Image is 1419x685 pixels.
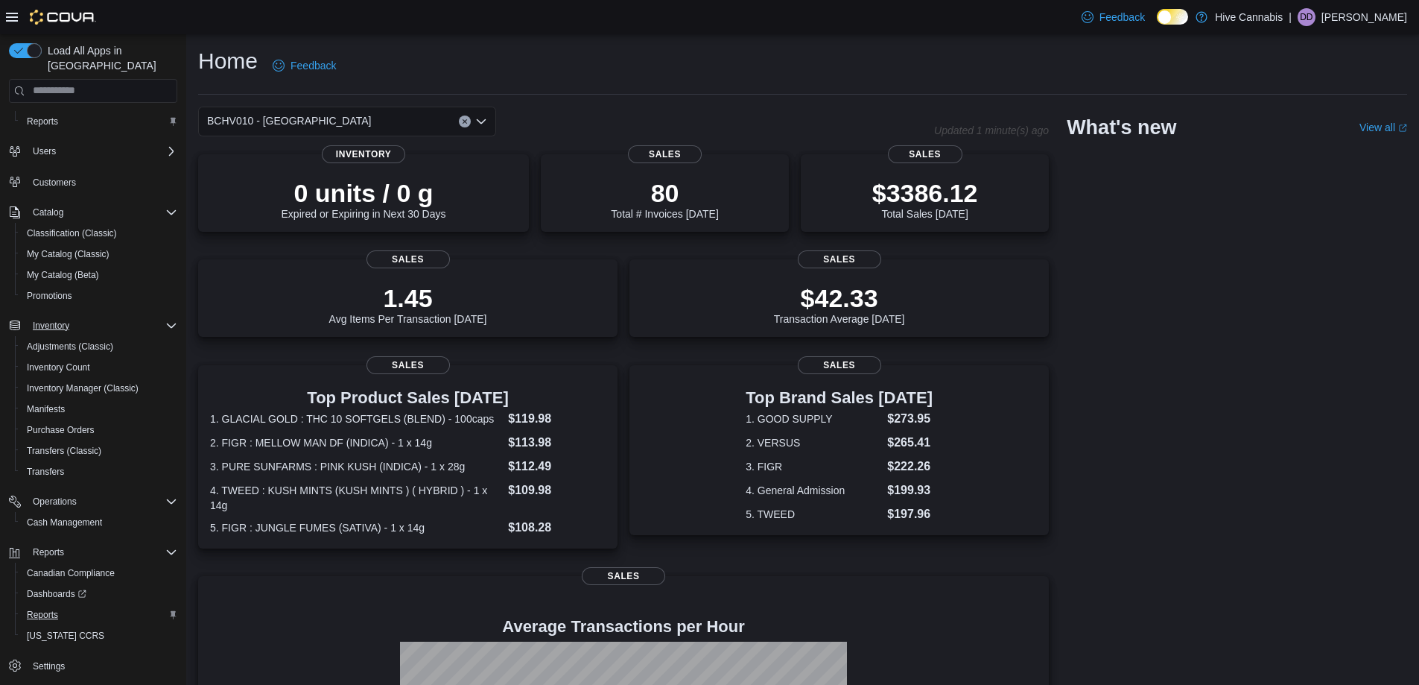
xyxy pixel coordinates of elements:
[887,482,933,499] dd: $199.93
[746,389,933,407] h3: Top Brand Sales [DATE]
[27,317,177,335] span: Inventory
[3,171,183,192] button: Customers
[282,178,446,208] p: 0 units / 0 g
[27,227,117,239] span: Classification (Classic)
[628,145,702,163] span: Sales
[27,203,69,221] button: Catalog
[508,410,606,428] dd: $119.98
[1157,9,1188,25] input: Dark Mode
[33,206,63,218] span: Catalog
[15,420,183,441] button: Purchase Orders
[27,657,177,675] span: Settings
[291,58,336,73] span: Feedback
[27,493,83,511] button: Operations
[1398,124,1407,133] svg: External link
[210,435,502,450] dt: 2. FIGR : MELLOW MAN DF (INDICA) - 1 x 14g
[21,266,177,284] span: My Catalog (Beta)
[611,178,718,208] p: 80
[33,546,64,558] span: Reports
[27,142,177,160] span: Users
[21,338,119,356] a: Adjustments (Classic)
[27,403,65,415] span: Manifests
[1289,8,1292,26] p: |
[21,627,177,645] span: Washington CCRS
[1067,116,1176,139] h2: What's new
[3,202,183,223] button: Catalog
[3,141,183,162] button: Users
[611,178,718,220] div: Total # Invoices [DATE]
[15,563,183,584] button: Canadian Compliance
[15,625,183,646] button: [US_STATE] CCRS
[27,567,115,579] span: Canadian Compliance
[30,10,96,25] img: Cova
[746,507,881,522] dt: 5. TWEED
[508,434,606,452] dd: $113.98
[15,244,183,265] button: My Catalog (Classic)
[887,434,933,452] dd: $265.41
[21,400,177,418] span: Manifests
[582,567,665,585] span: Sales
[21,585,92,603] a: Dashboards
[33,177,76,189] span: Customers
[3,542,183,563] button: Reports
[888,145,962,163] span: Sales
[198,46,258,76] h1: Home
[21,224,177,242] span: Classification (Classic)
[746,411,881,426] dt: 1. GOOD SUPPLY
[21,113,177,130] span: Reports
[27,630,104,642] span: [US_STATE] CCRS
[33,496,77,508] span: Operations
[27,657,71,675] a: Settings
[774,283,905,325] div: Transaction Average [DATE]
[1359,121,1407,133] a: View allExternal link
[887,410,933,428] dd: $273.95
[872,178,978,220] div: Total Sales [DATE]
[21,585,177,603] span: Dashboards
[21,379,145,397] a: Inventory Manager (Classic)
[1215,8,1283,26] p: Hive Cannabis
[15,461,183,482] button: Transfers
[3,315,183,336] button: Inventory
[798,250,881,268] span: Sales
[210,520,502,535] dt: 5. FIGR : JUNGLE FUMES (SATIVA) - 1 x 14g
[21,287,78,305] a: Promotions
[329,283,487,313] p: 1.45
[27,466,64,478] span: Transfers
[15,357,183,378] button: Inventory Count
[21,564,177,582] span: Canadian Compliance
[27,174,82,192] a: Customers
[27,248,109,260] span: My Catalog (Classic)
[15,512,183,533] button: Cash Management
[210,411,502,426] dt: 1. GLACIAL GOLD : THC 10 SOFTGELS (BLEND) - 100caps
[3,655,183,677] button: Settings
[21,463,177,481] span: Transfers
[15,336,183,357] button: Adjustments (Classic)
[459,116,471,127] button: Clear input
[21,287,177,305] span: Promotions
[15,584,183,604] a: Dashboards
[21,400,71,418] a: Manifests
[210,459,502,474] dt: 3. PURE SUNFARMS : PINK KUSH (INDICA) - 1 x 28g
[15,223,183,244] button: Classification (Classic)
[42,43,177,73] span: Load All Apps in [GEOGRAPHIC_DATA]
[21,359,177,376] span: Inventory Count
[774,283,905,313] p: $42.33
[27,203,177,221] span: Catalog
[27,445,101,457] span: Transfers (Classic)
[33,320,69,332] span: Inventory
[27,116,58,127] span: Reports
[21,442,177,460] span: Transfers (Classic)
[21,245,177,263] span: My Catalog (Classic)
[746,483,881,498] dt: 4. General Admission
[21,245,115,263] a: My Catalog (Classic)
[27,382,139,394] span: Inventory Manager (Classic)
[746,459,881,474] dt: 3. FIGR
[27,341,113,353] span: Adjustments (Classic)
[21,224,123,242] a: Classification (Classic)
[1298,8,1315,26] div: Damian DeBaie
[282,178,446,220] div: Expired or Expiring in Next 30 Days
[21,421,101,439] a: Purchase Orders
[267,51,342,81] a: Feedback
[887,505,933,523] dd: $197.96
[15,604,183,625] button: Reports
